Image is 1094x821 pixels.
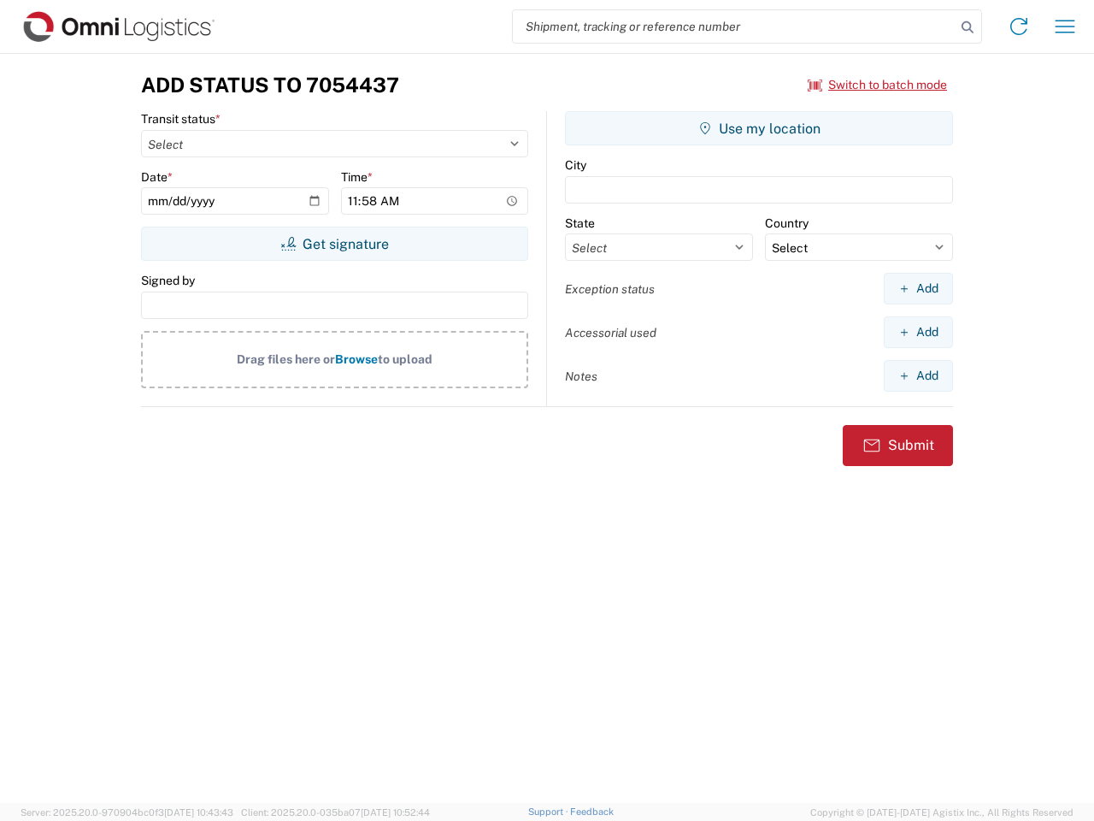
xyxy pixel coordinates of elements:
[141,73,399,97] h3: Add Status to 7054437
[884,360,953,392] button: Add
[565,325,656,340] label: Accessorial used
[21,807,233,818] span: Server: 2025.20.0-970904bc0f3
[361,807,430,818] span: [DATE] 10:52:44
[808,71,947,99] button: Switch to batch mode
[141,169,173,185] label: Date
[141,227,528,261] button: Get signature
[565,216,595,231] label: State
[141,111,221,127] label: Transit status
[843,425,953,466] button: Submit
[237,352,335,366] span: Drag files here or
[765,216,809,231] label: Country
[241,807,430,818] span: Client: 2025.20.0-035ba07
[884,273,953,304] button: Add
[341,169,373,185] label: Time
[528,806,571,817] a: Support
[565,369,597,384] label: Notes
[570,806,614,817] a: Feedback
[884,316,953,348] button: Add
[513,10,956,43] input: Shipment, tracking or reference number
[378,352,432,366] span: to upload
[565,281,655,297] label: Exception status
[810,805,1073,820] span: Copyright © [DATE]-[DATE] Agistix Inc., All Rights Reserved
[565,157,586,173] label: City
[141,273,195,288] label: Signed by
[335,352,378,366] span: Browse
[164,807,233,818] span: [DATE] 10:43:43
[565,111,953,145] button: Use my location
